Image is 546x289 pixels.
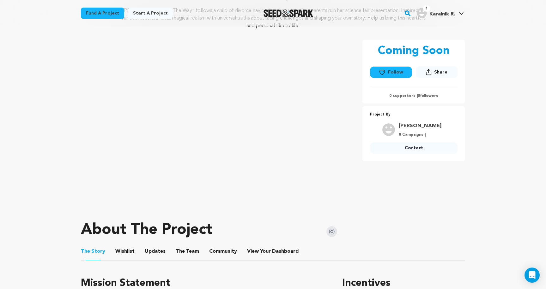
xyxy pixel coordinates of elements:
span: 1 [423,5,430,12]
p: 0 supporters | followers [370,93,458,98]
span: Share [434,69,447,75]
span: Your [247,248,300,255]
span: Dashboard [272,248,299,255]
a: Fund a project [81,8,124,19]
a: Contact [370,142,458,154]
span: Share [416,66,458,80]
a: Goto Karalnik Rachel profile [399,122,441,130]
span: Karalnik R.'s Profile [416,7,465,20]
span: Karalnik R. [429,12,455,17]
a: Seed&Spark Homepage [264,9,313,17]
span: Story [81,248,105,255]
img: Seed&Spark Logo Dark Mode [264,9,313,17]
h1: About The Project [81,222,212,238]
img: user.png [417,8,427,18]
span: Updates [145,248,166,255]
img: Seed&Spark Instagram Icon [326,226,337,237]
span: Wishlist [115,248,135,255]
p: Coming Soon [378,45,450,57]
p: 0 Campaigns | [399,132,441,137]
a: Karalnik R.'s Profile [416,7,465,18]
button: Share [416,66,458,78]
button: Follow [370,67,412,78]
span: 0 [418,94,420,98]
span: Team [176,248,199,255]
p: Project By [370,111,458,118]
span: Community [209,248,237,255]
span: The [176,248,185,255]
a: ViewYourDashboard [247,248,300,255]
img: user.png [382,123,395,136]
div: Open Intercom Messenger [525,268,540,283]
a: Start a project [128,8,173,19]
div: Karalnik R.'s Profile [417,8,455,18]
span: The [81,248,90,255]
